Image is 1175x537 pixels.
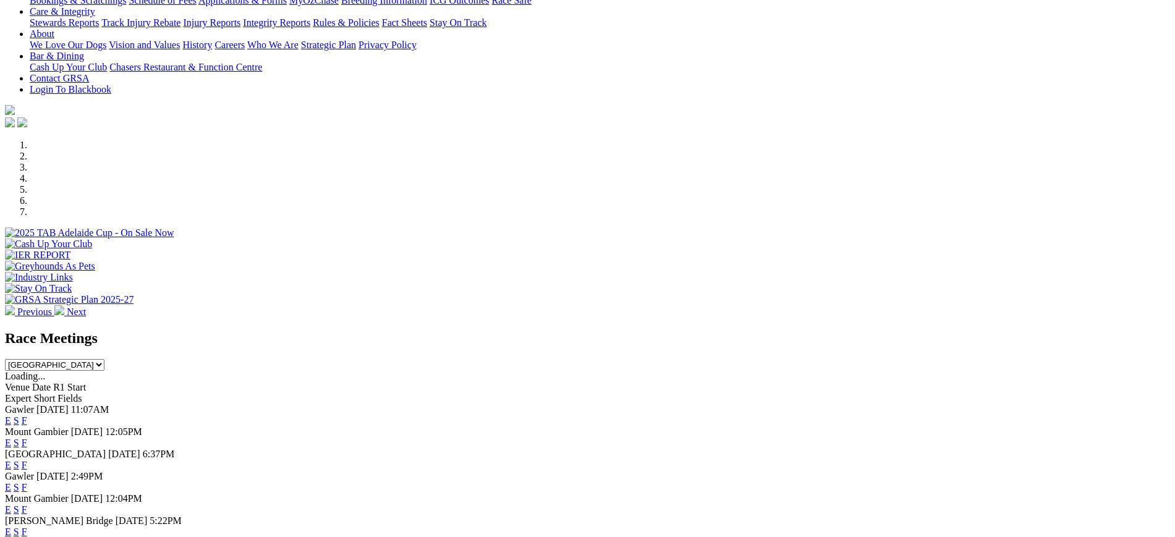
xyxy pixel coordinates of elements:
[183,17,240,28] a: Injury Reports
[30,62,107,72] a: Cash Up Your Club
[22,415,27,426] a: F
[71,426,103,437] span: [DATE]
[382,17,427,28] a: Fact Sheets
[30,17,1170,28] div: Care & Integrity
[67,307,86,317] span: Next
[5,438,11,448] a: E
[5,482,11,493] a: E
[22,482,27,493] a: F
[30,40,1170,51] div: About
[22,460,27,470] a: F
[30,17,99,28] a: Stewards Reports
[71,404,109,415] span: 11:07AM
[30,28,54,39] a: About
[214,40,245,50] a: Careers
[5,250,70,261] img: IER REPORT
[247,40,299,50] a: Who We Are
[14,438,19,448] a: S
[182,40,212,50] a: History
[5,272,73,283] img: Industry Links
[5,305,15,315] img: chevron-left-pager-white.svg
[30,73,89,83] a: Contact GRSA
[109,62,262,72] a: Chasers Restaurant & Function Centre
[32,382,51,392] span: Date
[53,382,86,392] span: R1 Start
[14,415,19,426] a: S
[5,449,106,459] span: [GEOGRAPHIC_DATA]
[30,51,84,61] a: Bar & Dining
[14,482,19,493] a: S
[108,449,140,459] span: [DATE]
[5,515,113,526] span: [PERSON_NAME] Bridge
[313,17,380,28] a: Rules & Policies
[358,40,417,50] a: Privacy Policy
[17,307,52,317] span: Previous
[34,393,56,404] span: Short
[30,84,111,95] a: Login To Blackbook
[5,404,34,415] span: Gawler
[57,393,82,404] span: Fields
[5,504,11,515] a: E
[5,227,174,239] img: 2025 TAB Adelaide Cup - On Sale Now
[430,17,486,28] a: Stay On Track
[109,40,180,50] a: Vision and Values
[22,438,27,448] a: F
[36,471,69,481] span: [DATE]
[71,493,103,504] span: [DATE]
[5,471,34,481] span: Gawler
[5,460,11,470] a: E
[17,117,27,127] img: twitter.svg
[105,493,142,504] span: 12:04PM
[5,493,69,504] span: Mount Gambier
[105,426,142,437] span: 12:05PM
[5,526,11,537] a: E
[5,294,134,305] img: GRSA Strategic Plan 2025-27
[14,504,19,515] a: S
[5,283,72,294] img: Stay On Track
[22,526,27,537] a: F
[14,526,19,537] a: S
[54,307,86,317] a: Next
[243,17,310,28] a: Integrity Reports
[5,330,1170,347] h2: Race Meetings
[5,382,30,392] span: Venue
[5,307,54,317] a: Previous
[30,62,1170,73] div: Bar & Dining
[14,460,19,470] a: S
[5,393,32,404] span: Expert
[36,404,69,415] span: [DATE]
[5,261,95,272] img: Greyhounds As Pets
[5,105,15,115] img: logo-grsa-white.png
[116,515,148,526] span: [DATE]
[71,471,103,481] span: 2:49PM
[5,117,15,127] img: facebook.svg
[30,40,106,50] a: We Love Our Dogs
[5,371,45,381] span: Loading...
[143,449,175,459] span: 6:37PM
[5,426,69,437] span: Mount Gambier
[54,305,64,315] img: chevron-right-pager-white.svg
[30,6,95,17] a: Care & Integrity
[5,415,11,426] a: E
[101,17,180,28] a: Track Injury Rebate
[150,515,182,526] span: 5:22PM
[301,40,356,50] a: Strategic Plan
[22,504,27,515] a: F
[5,239,92,250] img: Cash Up Your Club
